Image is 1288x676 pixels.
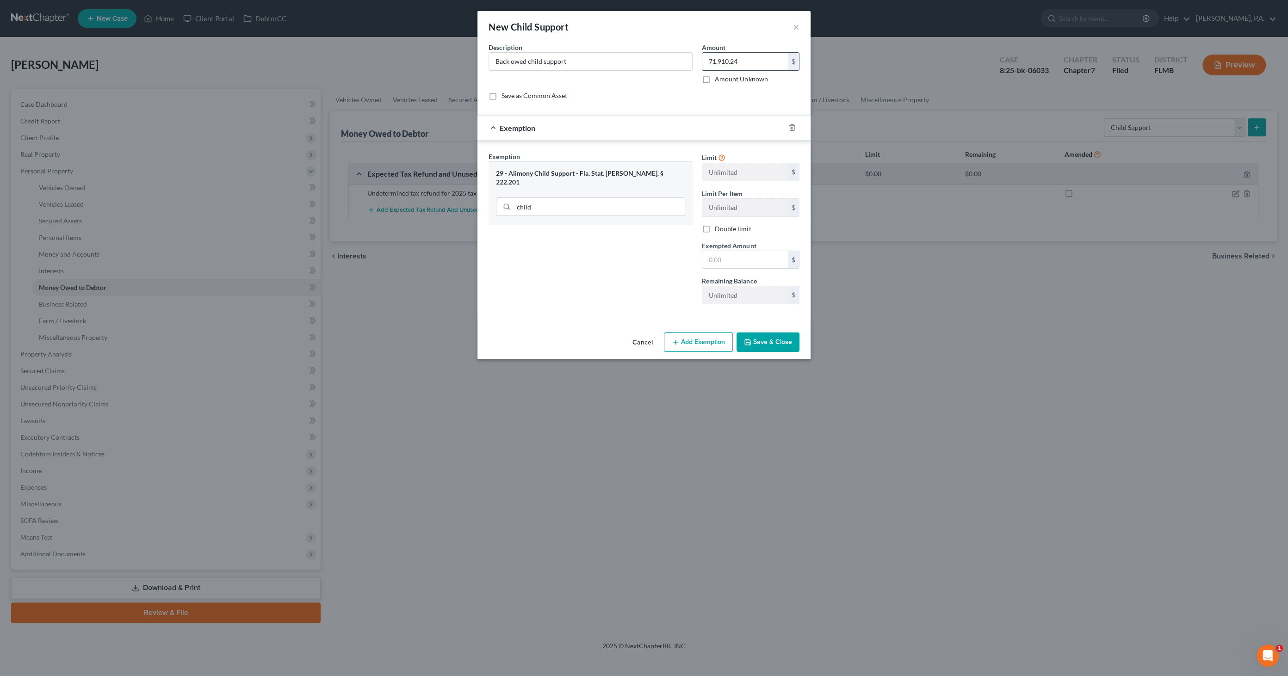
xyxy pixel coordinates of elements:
[1257,645,1279,667] iframe: Intercom live chat
[496,169,685,186] div: 29 - Alimony Child Support - Fla. Stat. [PERSON_NAME]. § 222.201
[793,21,799,32] button: ×
[788,163,799,181] div: $
[1276,645,1283,652] span: 1
[514,198,685,215] input: Search exemption rules...
[500,123,535,132] span: Exemption
[702,43,725,52] label: Amount
[788,199,799,216] div: $
[489,153,520,160] span: Exemption
[715,74,768,84] label: Amount Unknown
[788,286,799,304] div: $
[625,333,660,352] button: Cancel
[788,53,799,70] div: $
[502,91,567,100] label: Save as Common Asset
[489,20,569,33] div: New Child Support
[788,251,799,269] div: $
[702,163,788,181] input: --
[702,276,756,286] label: Remaining Balance
[702,189,743,198] label: Limit Per Item
[702,286,788,304] input: --
[702,53,788,70] input: 0.00
[702,199,788,216] input: --
[489,53,692,70] input: Describe...
[737,332,799,352] button: Save & Close
[702,154,717,161] span: Limit
[664,332,733,352] button: Add Exemption
[702,251,788,269] input: 0.00
[489,43,522,51] span: Description
[715,224,751,234] label: Double limit
[702,242,756,250] span: Exempted Amount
